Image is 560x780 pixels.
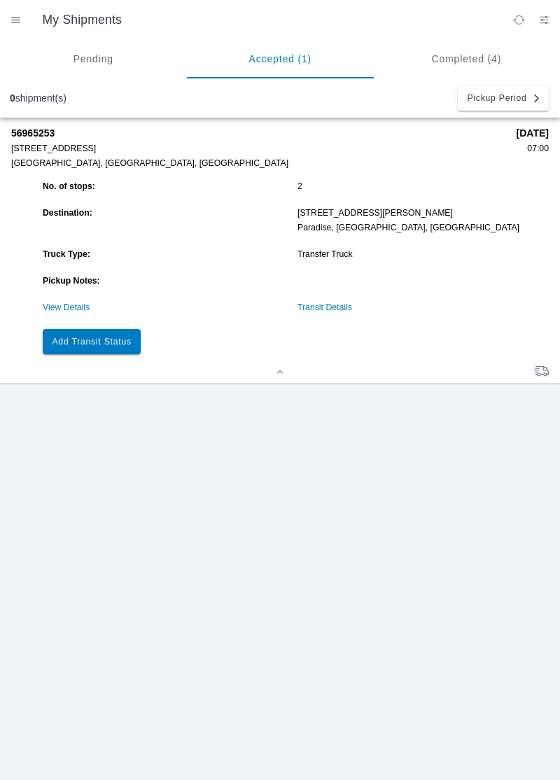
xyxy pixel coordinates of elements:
[373,39,560,78] ion-segment-button: Completed (4)
[294,178,549,195] ion-col: 2
[297,208,545,218] div: [STREET_ADDRESS][PERSON_NAME]
[11,144,507,153] div: [STREET_ADDRESS]
[517,144,549,153] div: 07:00
[43,302,90,312] a: View Details
[43,276,100,286] strong: Pickup Notes:
[294,246,549,263] ion-col: Transfer Truck
[187,39,374,78] ion-segment-button: Accepted (1)
[297,223,545,232] div: Paradise, [GEOGRAPHIC_DATA], [GEOGRAPHIC_DATA]
[43,208,92,218] strong: Destination:
[517,127,549,139] strong: [DATE]
[29,13,506,27] ion-title: My Shipments
[297,302,352,312] a: Transit Details
[43,249,90,259] strong: Truck Type:
[10,92,66,104] div: shipment(s)
[467,94,526,102] span: Pickup Period
[10,92,15,104] b: 0
[43,329,141,354] ion-button: Add Transit Status
[11,158,507,168] div: [GEOGRAPHIC_DATA], [GEOGRAPHIC_DATA], [GEOGRAPHIC_DATA]
[11,127,507,139] strong: 56965253
[43,181,95,191] strong: No. of stops:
